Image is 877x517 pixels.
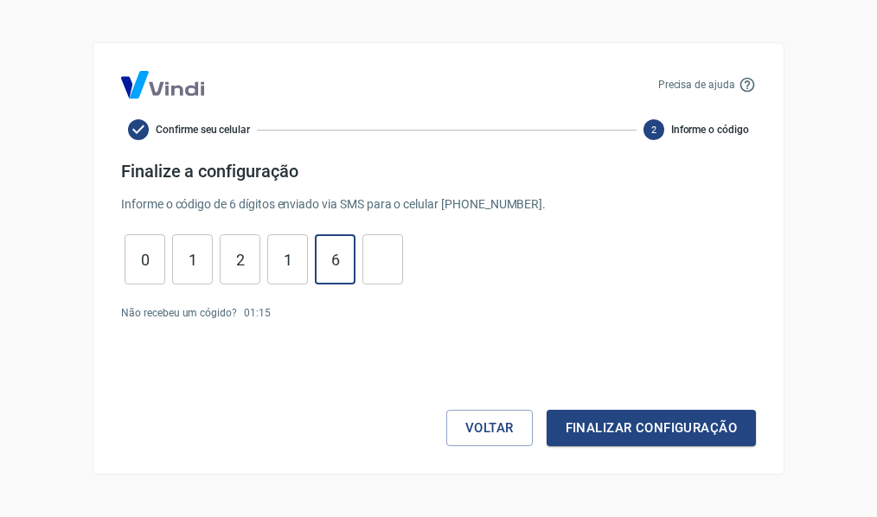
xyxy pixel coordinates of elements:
button: Finalizar configuração [547,410,756,446]
p: Informe o código de 6 dígitos enviado via SMS para o celular [PHONE_NUMBER] . [121,195,756,214]
span: Confirme seu celular [156,122,250,137]
span: Informe o código [671,122,749,137]
p: Não recebeu um cógido? [121,305,237,321]
text: 2 [651,124,656,136]
p: Precisa de ajuda [658,77,735,93]
img: Logo Vind [121,71,204,99]
button: Voltar [446,410,533,446]
h4: Finalize a configuração [121,161,756,182]
p: 01 : 15 [244,305,271,321]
